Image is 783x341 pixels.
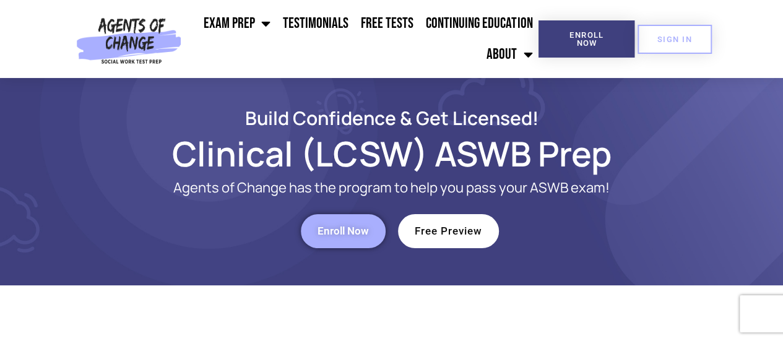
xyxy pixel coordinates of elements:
[638,25,712,54] a: SIGN IN
[398,214,499,248] a: Free Preview
[197,8,277,39] a: Exam Prep
[657,35,692,43] span: SIGN IN
[39,139,745,168] h1: Clinical (LCSW) ASWB Prep
[39,109,745,127] h2: Build Confidence & Get Licensed!
[318,226,369,236] span: Enroll Now
[186,8,539,70] nav: Menu
[420,8,539,39] a: Continuing Education
[415,226,482,236] span: Free Preview
[558,31,615,47] span: Enroll Now
[89,180,695,196] p: Agents of Change has the program to help you pass your ASWB exam!
[355,8,420,39] a: Free Tests
[480,39,539,70] a: About
[277,8,355,39] a: Testimonials
[539,20,634,58] a: Enroll Now
[301,214,386,248] a: Enroll Now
